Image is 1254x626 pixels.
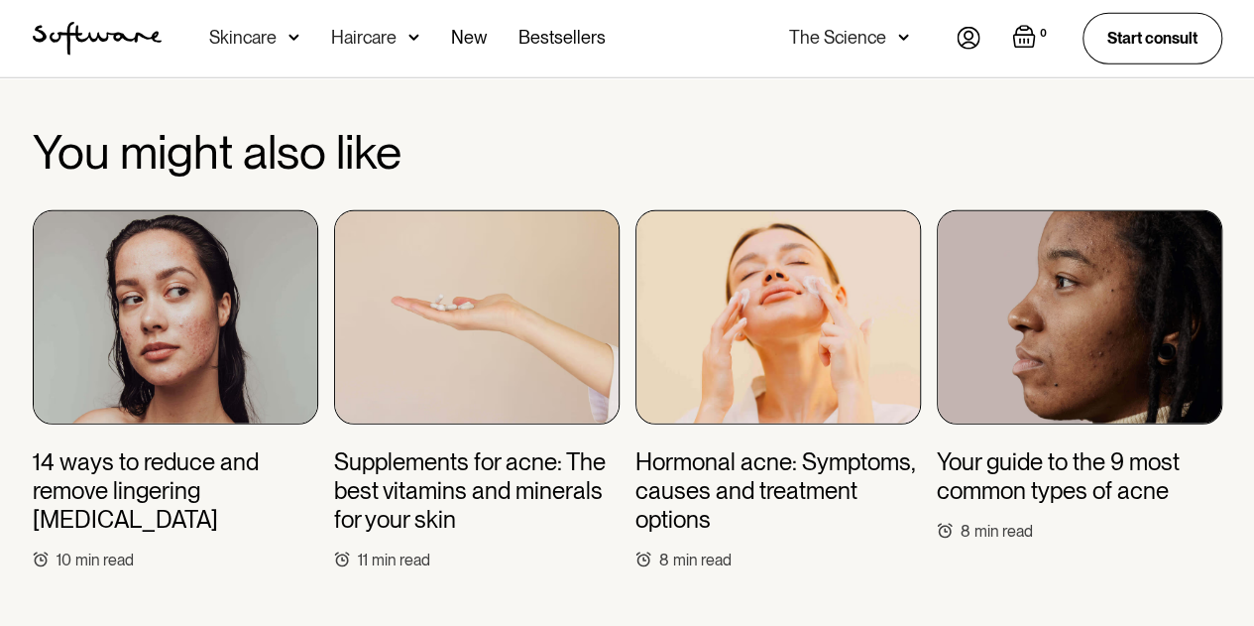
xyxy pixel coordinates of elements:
[974,522,1033,541] div: min read
[372,551,430,569] div: min read
[1083,13,1222,63] a: Start consult
[1036,25,1051,43] div: 0
[33,22,162,56] img: Software Logo
[331,28,397,48] div: Haircare
[789,28,886,48] div: The Science
[659,551,669,569] div: 8
[33,126,1222,179] h2: You might also like
[898,28,909,48] img: arrow down
[33,22,162,56] a: home
[358,551,368,569] div: 11
[334,448,620,534] h3: Supplements for acne: The best vitamins and minerals for your skin
[209,28,277,48] div: Skincare
[1012,25,1051,53] a: Open empty cart
[673,551,732,569] div: min read
[635,448,921,534] h3: Hormonal acne: Symptoms, causes and treatment options
[635,210,921,569] a: Hormonal acne: Symptoms, causes and treatment options8min read
[33,448,318,534] h3: 14 ways to reduce and remove lingering [MEDICAL_DATA]
[75,551,134,569] div: min read
[57,551,71,569] div: 10
[937,448,1222,506] h3: Your guide to the 9 most common types of acne
[961,522,970,541] div: 8
[408,28,419,48] img: arrow down
[33,210,318,569] a: 14 ways to reduce and remove lingering [MEDICAL_DATA]10min read
[288,28,299,48] img: arrow down
[334,210,620,569] a: Supplements for acne: The best vitamins and minerals for your skin11min read
[937,210,1222,541] a: Your guide to the 9 most common types of acne8min read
